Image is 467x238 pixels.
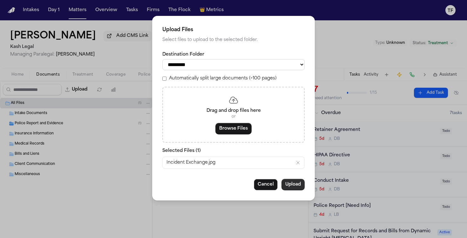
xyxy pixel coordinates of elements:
button: Cancel [254,179,278,190]
button: Upload [281,179,305,190]
p: or [171,114,296,119]
button: Remove Incident Exchange.jpg [295,160,301,165]
span: Incident Exchange.jpg [166,160,215,166]
h2: Upload Files [162,26,305,34]
p: Selected Files ( 1 ) [162,148,305,154]
p: Select files to upload to the selected folder. [162,36,305,44]
label: Automatically split large documents (>100 pages) [169,75,276,82]
button: Browse Files [215,123,252,134]
p: Drag and drop files here [171,108,296,114]
label: Destination Folder [162,51,305,58]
